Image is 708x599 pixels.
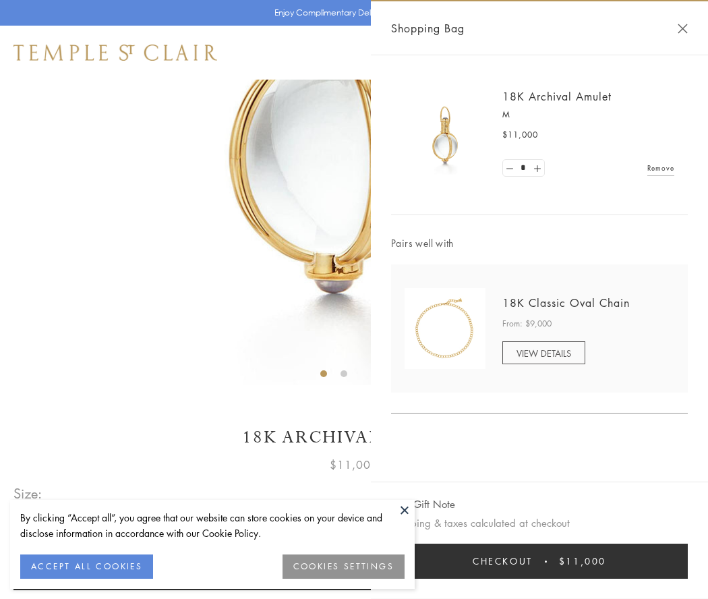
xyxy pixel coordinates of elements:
[283,554,405,579] button: COOKIES SETTINGS
[391,496,455,513] button: Add Gift Note
[274,6,427,20] p: Enjoy Complimentary Delivery & Returns
[647,161,674,175] a: Remove
[391,235,688,251] span: Pairs well with
[559,554,606,569] span: $11,000
[502,295,630,310] a: 18K Classic Oval Chain
[502,89,612,104] a: 18K Archival Amulet
[13,426,695,449] h1: 18K Archival Amulet
[502,317,552,331] span: From: $9,000
[20,554,153,579] button: ACCEPT ALL COOKIES
[405,94,485,175] img: 18K Archival Amulet
[391,544,688,579] button: Checkout $11,000
[678,24,688,34] button: Close Shopping Bag
[502,341,585,364] a: VIEW DETAILS
[473,554,533,569] span: Checkout
[517,347,571,360] span: VIEW DETAILS
[530,160,543,177] a: Set quantity to 2
[391,20,465,37] span: Shopping Bag
[20,510,405,541] div: By clicking “Accept all”, you agree that our website can store cookies on your device and disclos...
[502,108,674,121] p: M
[503,160,517,177] a: Set quantity to 0
[330,456,378,474] span: $11,000
[391,515,688,532] p: Shipping & taxes calculated at checkout
[502,128,538,142] span: $11,000
[13,45,217,61] img: Temple St. Clair
[405,288,485,369] img: N88865-OV18
[13,482,43,505] span: Size:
